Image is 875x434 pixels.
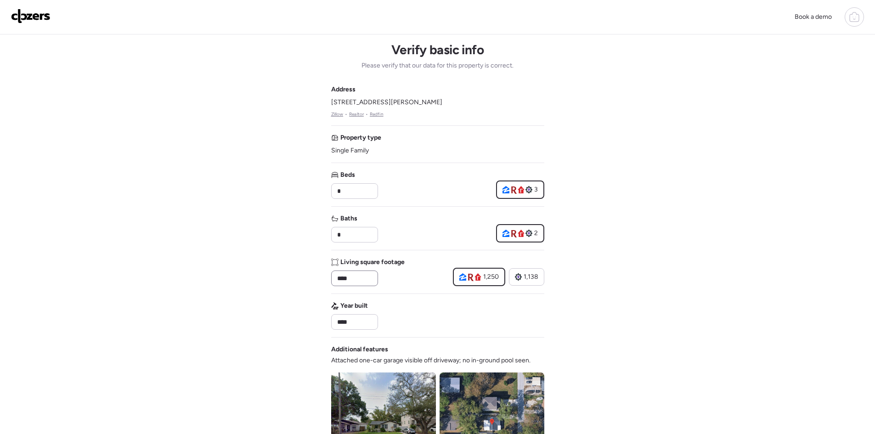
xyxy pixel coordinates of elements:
[370,111,384,118] a: Redfin
[349,111,364,118] a: Realtor
[331,345,388,354] span: Additional features
[524,272,538,282] span: 1,138
[483,272,499,282] span: 1,250
[366,111,368,118] span: •
[340,133,381,142] span: Property type
[795,13,832,21] span: Book a demo
[391,42,484,57] h1: Verify basic info
[534,229,538,238] span: 2
[331,98,442,107] span: [STREET_ADDRESS][PERSON_NAME]
[340,214,357,223] span: Baths
[331,85,356,94] span: Address
[345,111,347,118] span: •
[340,170,355,180] span: Beds
[361,61,514,70] span: Please verify that our data for this property is correct.
[340,301,368,310] span: Year built
[331,111,344,118] a: Zillow
[331,356,531,365] span: Attached one-car garage visible off driveway; no in-ground pool seen.
[11,9,51,23] img: Logo
[534,185,538,194] span: 3
[331,146,369,155] span: Single Family
[340,258,405,267] span: Living square footage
